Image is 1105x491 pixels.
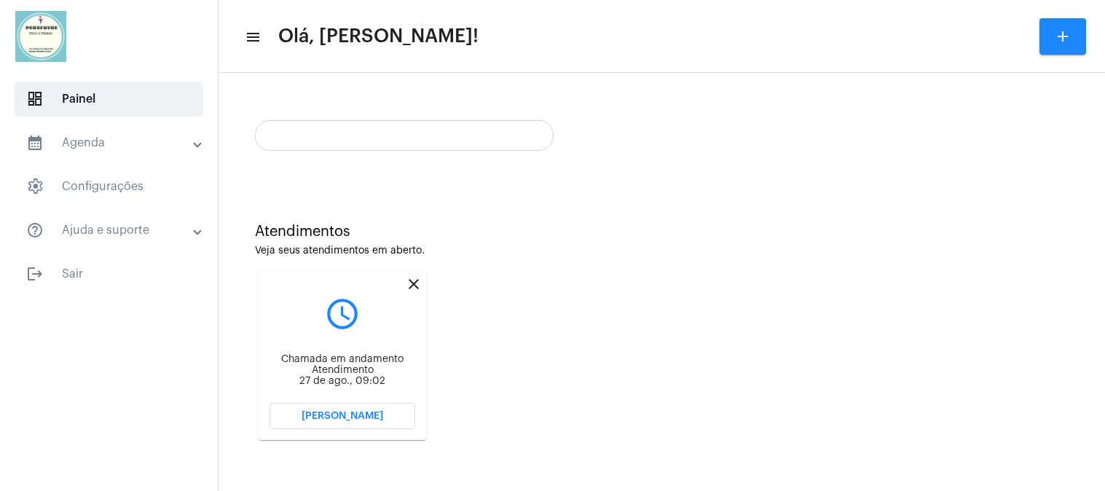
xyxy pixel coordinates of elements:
div: Veja seus atendimentos em aberto. [255,245,1069,256]
span: [PERSON_NAME] [302,411,383,421]
div: Chamada em andamento [270,354,415,365]
mat-icon: query_builder [270,296,415,332]
div: Atendimento [270,365,415,376]
mat-icon: add [1054,28,1071,45]
mat-panel-title: Agenda [26,134,194,152]
mat-icon: sidenav icon [26,265,44,283]
mat-expansion-panel-header: sidenav iconAjuda e suporte [9,213,218,248]
span: sidenav icon [26,178,44,195]
mat-icon: close [405,275,422,293]
button: [PERSON_NAME] [270,403,415,429]
img: 5d8d47a4-7bd9-c6b3-230d-111f976e2b05.jpeg [12,7,70,66]
div: 27 de ago., 09:02 [270,376,415,387]
mat-icon: sidenav icon [26,221,44,239]
span: Configurações [15,169,203,204]
mat-expansion-panel-header: sidenav iconAgenda [9,125,218,160]
span: Sair [15,256,203,291]
div: Atendimentos [255,224,1069,240]
span: sidenav icon [26,90,44,108]
mat-icon: sidenav icon [26,134,44,152]
mat-icon: sidenav icon [245,28,259,46]
span: Olá, [PERSON_NAME]! [278,25,479,48]
span: Painel [15,82,203,117]
mat-panel-title: Ajuda e suporte [26,221,194,239]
